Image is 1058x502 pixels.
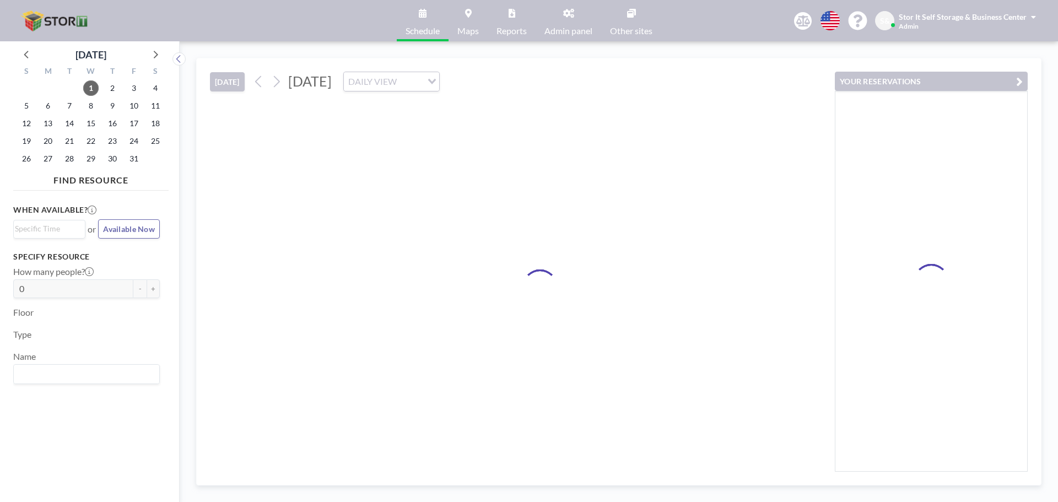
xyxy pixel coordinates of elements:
[14,220,85,237] div: Search for option
[62,133,77,149] span: Tuesday, October 21, 2025
[400,74,421,89] input: Search for option
[13,170,169,186] h4: FIND RESOURCE
[75,47,106,62] div: [DATE]
[19,116,34,131] span: Sunday, October 12, 2025
[144,65,166,79] div: S
[105,80,120,96] span: Thursday, October 2, 2025
[16,65,37,79] div: S
[13,252,160,262] h3: Specify resource
[83,80,99,96] span: Wednesday, October 1, 2025
[544,26,592,35] span: Admin panel
[83,133,99,149] span: Wednesday, October 22, 2025
[15,367,153,381] input: Search for option
[40,151,56,166] span: Monday, October 27, 2025
[344,72,439,91] div: Search for option
[133,279,147,298] button: -
[126,133,142,149] span: Friday, October 24, 2025
[288,73,332,89] span: [DATE]
[14,365,159,384] div: Search for option
[105,98,120,114] span: Thursday, October 9, 2025
[40,116,56,131] span: Monday, October 13, 2025
[105,133,120,149] span: Thursday, October 23, 2025
[496,26,527,35] span: Reports
[148,80,163,96] span: Saturday, October 4, 2025
[83,116,99,131] span: Wednesday, October 15, 2025
[59,65,80,79] div: T
[40,98,56,114] span: Monday, October 6, 2025
[123,65,144,79] div: F
[37,65,59,79] div: M
[210,72,245,91] button: [DATE]
[83,151,99,166] span: Wednesday, October 29, 2025
[13,351,36,362] label: Name
[80,65,102,79] div: W
[457,26,479,35] span: Maps
[15,223,79,235] input: Search for option
[148,98,163,114] span: Saturday, October 11, 2025
[147,279,160,298] button: +
[835,72,1028,91] button: YOUR RESERVATIONS
[899,12,1027,21] span: Stor It Self Storage & Business Center
[13,307,34,318] label: Floor
[98,219,160,239] button: Available Now
[40,133,56,149] span: Monday, October 20, 2025
[610,26,652,35] span: Other sites
[62,98,77,114] span: Tuesday, October 7, 2025
[346,74,399,89] span: DAILY VIEW
[101,65,123,79] div: T
[126,116,142,131] span: Friday, October 17, 2025
[406,26,440,35] span: Schedule
[19,98,34,114] span: Sunday, October 5, 2025
[126,98,142,114] span: Friday, October 10, 2025
[19,151,34,166] span: Sunday, October 26, 2025
[62,151,77,166] span: Tuesday, October 28, 2025
[105,151,120,166] span: Thursday, October 30, 2025
[19,133,34,149] span: Sunday, October 19, 2025
[148,116,163,131] span: Saturday, October 18, 2025
[62,116,77,131] span: Tuesday, October 14, 2025
[899,22,919,30] span: Admin
[126,151,142,166] span: Friday, October 31, 2025
[126,80,142,96] span: Friday, October 3, 2025
[88,224,96,235] span: or
[105,116,120,131] span: Thursday, October 16, 2025
[103,224,155,234] span: Available Now
[13,329,31,340] label: Type
[880,16,890,26] span: S&
[83,98,99,114] span: Wednesday, October 8, 2025
[13,266,94,277] label: How many people?
[18,10,94,32] img: organization-logo
[148,133,163,149] span: Saturday, October 25, 2025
